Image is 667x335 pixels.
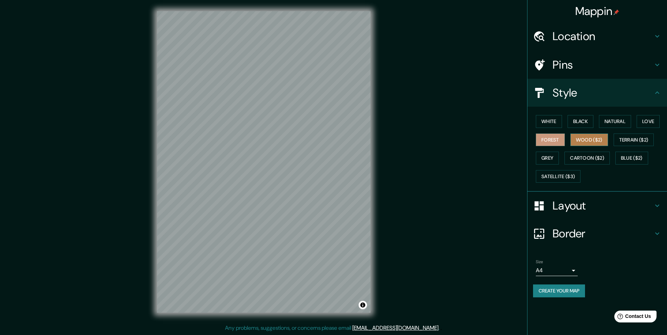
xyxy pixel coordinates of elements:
p: Any problems, suggestions, or concerns please email . [225,324,440,332]
button: Satellite ($3) [536,170,580,183]
button: Black [568,115,594,128]
button: Wood ($2) [570,134,608,146]
button: White [536,115,562,128]
h4: Style [553,86,653,100]
div: Style [527,79,667,107]
canvas: Map [157,11,370,313]
div: A4 [536,265,578,276]
div: . [441,324,442,332]
button: Terrain ($2) [614,134,654,146]
h4: Location [553,29,653,43]
div: Layout [527,192,667,220]
button: Blue ($2) [615,152,648,165]
button: Love [637,115,660,128]
div: Location [527,22,667,50]
h4: Pins [553,58,653,72]
iframe: Help widget launcher [605,308,659,327]
div: Pins [527,51,667,79]
button: Forest [536,134,565,146]
button: Toggle attribution [359,301,367,309]
div: Border [527,220,667,248]
a: [EMAIL_ADDRESS][DOMAIN_NAME] [352,324,439,332]
button: Natural [599,115,631,128]
div: . [440,324,441,332]
label: Size [536,259,543,265]
button: Create your map [533,284,585,297]
button: Cartoon ($2) [564,152,610,165]
h4: Border [553,227,653,241]
button: Grey [536,152,559,165]
img: pin-icon.png [614,9,619,15]
h4: Layout [553,199,653,213]
h4: Mappin [575,4,620,18]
